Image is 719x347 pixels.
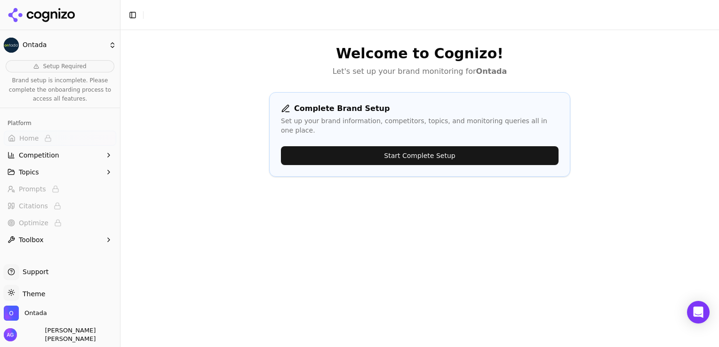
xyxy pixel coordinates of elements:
span: Support [19,267,48,276]
div: Complete Brand Setup [281,104,559,113]
span: Citations [19,201,48,211]
span: Toolbox [19,235,44,244]
span: Ontada [23,41,105,49]
img: Athira Gopalakrishnan Nair [4,328,17,341]
div: Platform [4,116,116,131]
img: Ontada [4,306,19,321]
button: Open user button [4,326,116,343]
span: Topics [19,167,39,177]
span: Home [19,134,39,143]
img: Ontada [4,38,19,53]
p: Brand setup is incomplete. Please complete the onboarding process to access all features. [6,76,114,104]
button: Start Complete Setup [281,146,559,165]
span: Competition [19,150,59,160]
div: Set up your brand information, competitors, topics, and monitoring queries all in one place. [281,116,559,135]
span: Optimize [19,218,48,228]
span: [PERSON_NAME] [PERSON_NAME] [21,326,116,343]
span: Prompts [19,184,46,194]
button: Topics [4,165,116,180]
p: Let's set up your brand monitoring for [269,66,570,77]
div: Open Intercom Messenger [687,301,710,323]
span: Theme [19,290,45,298]
span: Setup Required [43,63,86,70]
strong: Ontada [476,67,507,76]
button: Competition [4,148,116,163]
button: Toolbox [4,232,116,247]
button: Open organization switcher [4,306,47,321]
h1: Welcome to Cognizo! [269,45,570,62]
span: Ontada [24,309,47,317]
